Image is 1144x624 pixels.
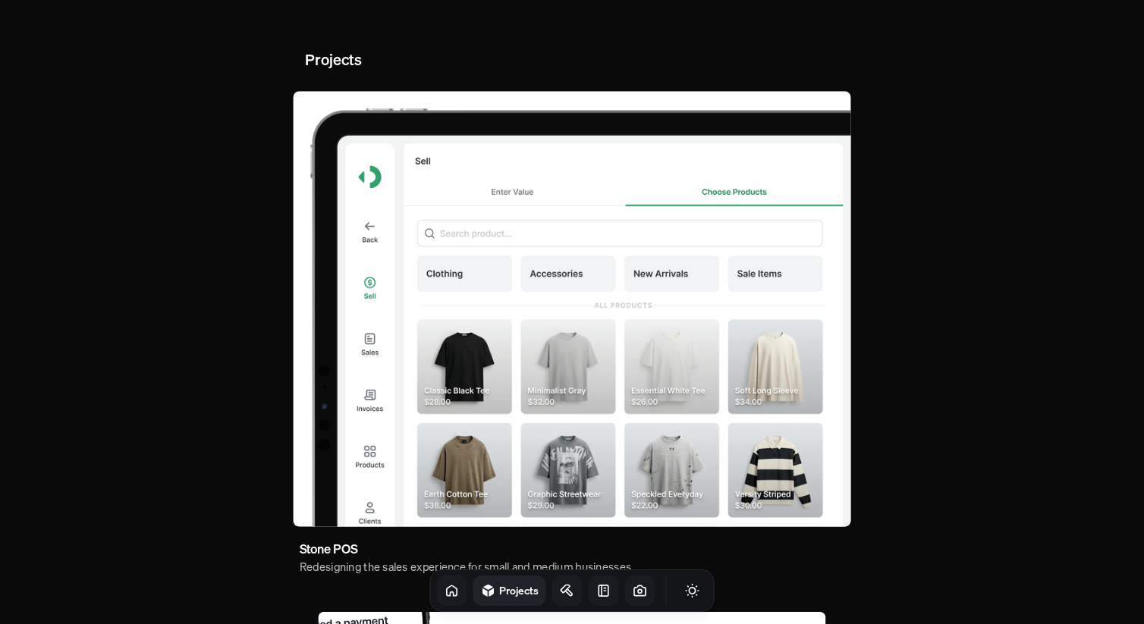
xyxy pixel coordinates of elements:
h1: Projects [499,583,539,597]
h4: Redesigning the sales experience for small and medium businesses. [300,559,634,575]
h2: Projects [305,49,362,71]
button: Toggle Theme [677,575,708,606]
h3: Stone POS [300,539,357,558]
a: Stone POSRedesigning the sales experience for small and medium businesses. [293,533,640,582]
a: Projects [473,575,546,606]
